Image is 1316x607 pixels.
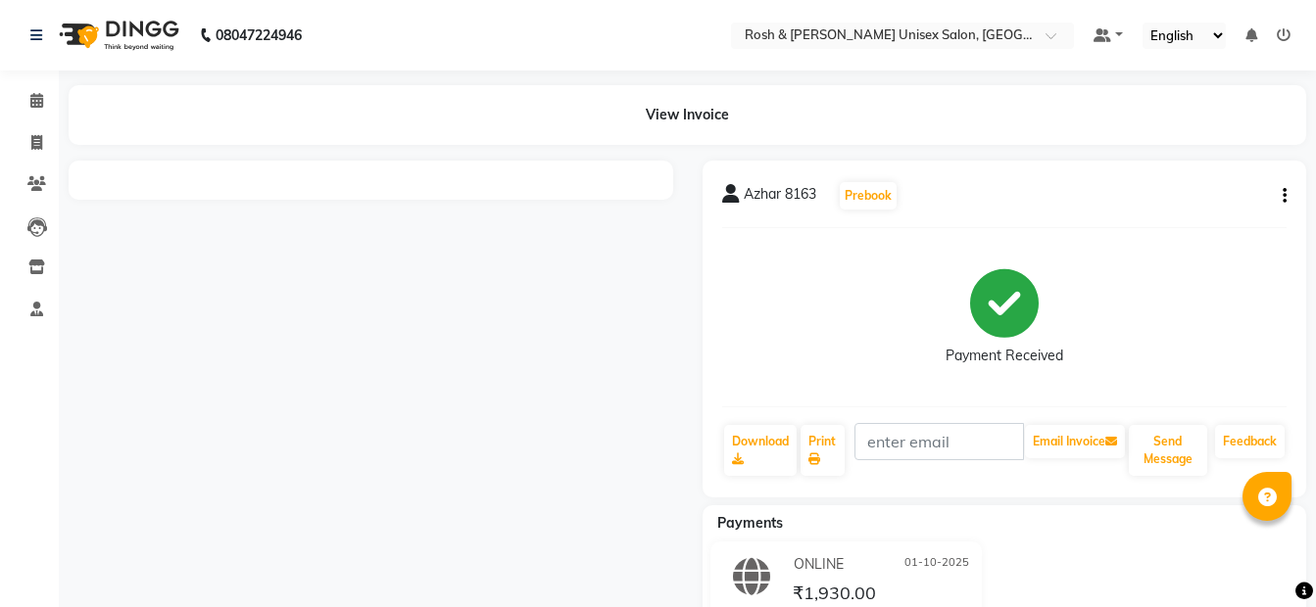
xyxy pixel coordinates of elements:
span: Payments [717,514,783,532]
button: Send Message [1129,425,1207,476]
b: 08047224946 [216,8,302,63]
button: Email Invoice [1025,425,1125,458]
span: 01-10-2025 [904,554,969,575]
button: Prebook [840,182,897,210]
span: Azhar 8163 [744,184,816,211]
img: logo [50,8,184,63]
iframe: chat widget [1234,529,1296,587]
div: View Invoice [69,85,1306,145]
a: Download [724,425,797,476]
input: enter email [854,423,1023,460]
span: ONLINE [794,554,844,575]
a: Print [801,425,846,476]
div: Payment Received [946,346,1063,366]
a: Feedback [1215,425,1285,458]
